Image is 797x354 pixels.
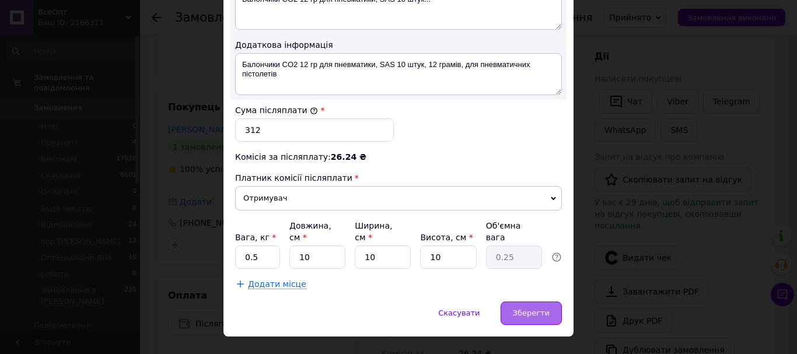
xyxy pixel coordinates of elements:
[331,152,366,162] span: 26.24 ₴
[513,309,550,317] span: Зберегти
[486,220,542,243] div: Об'ємна вага
[235,106,318,115] label: Сума післяплати
[235,39,562,51] div: Додаткова інформація
[235,173,352,183] span: Платник комісії післяплати
[235,233,276,242] label: Вага, кг
[289,221,331,242] label: Довжина, см
[235,151,562,163] div: Комісія за післяплату:
[355,221,392,242] label: Ширина, см
[235,186,562,211] span: Отримувач
[248,279,306,289] span: Додати місце
[438,309,480,317] span: Скасувати
[235,53,562,95] textarea: Балончики CO2 12 гр для пневматики, SAS 10 штук, 12 грамів, для пневматичних пістолетів
[420,233,473,242] label: Висота, см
